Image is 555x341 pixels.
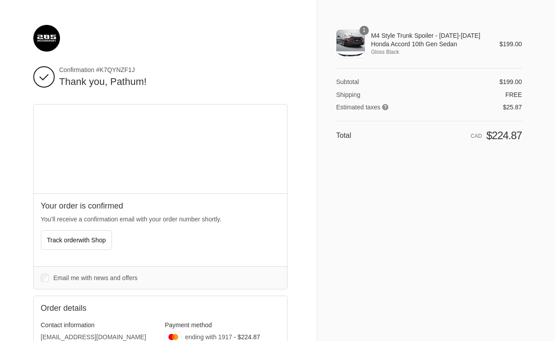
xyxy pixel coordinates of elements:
[59,76,287,88] h2: Thank you, Pathum!
[41,333,146,341] bdo: [EMAIL_ADDRESS][DOMAIN_NAME]
[165,321,280,329] h3: Payment method
[503,104,522,111] span: $25.87
[41,321,156,329] h3: Contact information
[41,230,112,250] button: Track orderwith Shop
[499,40,522,48] span: $199.00
[79,237,106,244] span: with Shop
[336,30,365,58] img: M4 Style Trunk Spoiler - 2018-2021 Honda Accord 10th Gen Sedan - Gloss Black
[336,91,361,98] span: Shipping
[59,66,287,74] span: Confirmation #K7QYNZF1J
[336,99,423,112] th: Estimated taxes
[371,32,487,48] span: M4 Style Trunk Spoiler - [DATE]-[DATE] Honda Accord 10th Gen Sedan
[234,333,260,341] span: - $224.87
[336,132,351,139] span: Total
[359,26,369,35] span: 1
[471,133,482,139] span: CAD
[53,274,138,281] span: Email me with news and offers
[34,104,287,193] iframe: Google map displaying pin point of shipping address: Gloucester, Ontario
[185,333,232,341] span: ending with 1917
[34,104,287,193] div: Google map displaying pin point of shipping address: Gloucester, Ontario
[499,78,522,85] span: $199.00
[47,237,106,244] span: Track order
[41,303,160,313] h2: Order details
[486,129,522,141] span: $224.87
[41,215,280,224] p: You’ll receive a confirmation email with your order number shortly.
[371,48,487,56] span: Gloss Black
[505,91,522,98] span: Free
[41,201,280,211] h2: Your order is confirmed
[33,25,60,52] img: 285 Motorsport
[336,78,423,86] th: Subtotal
